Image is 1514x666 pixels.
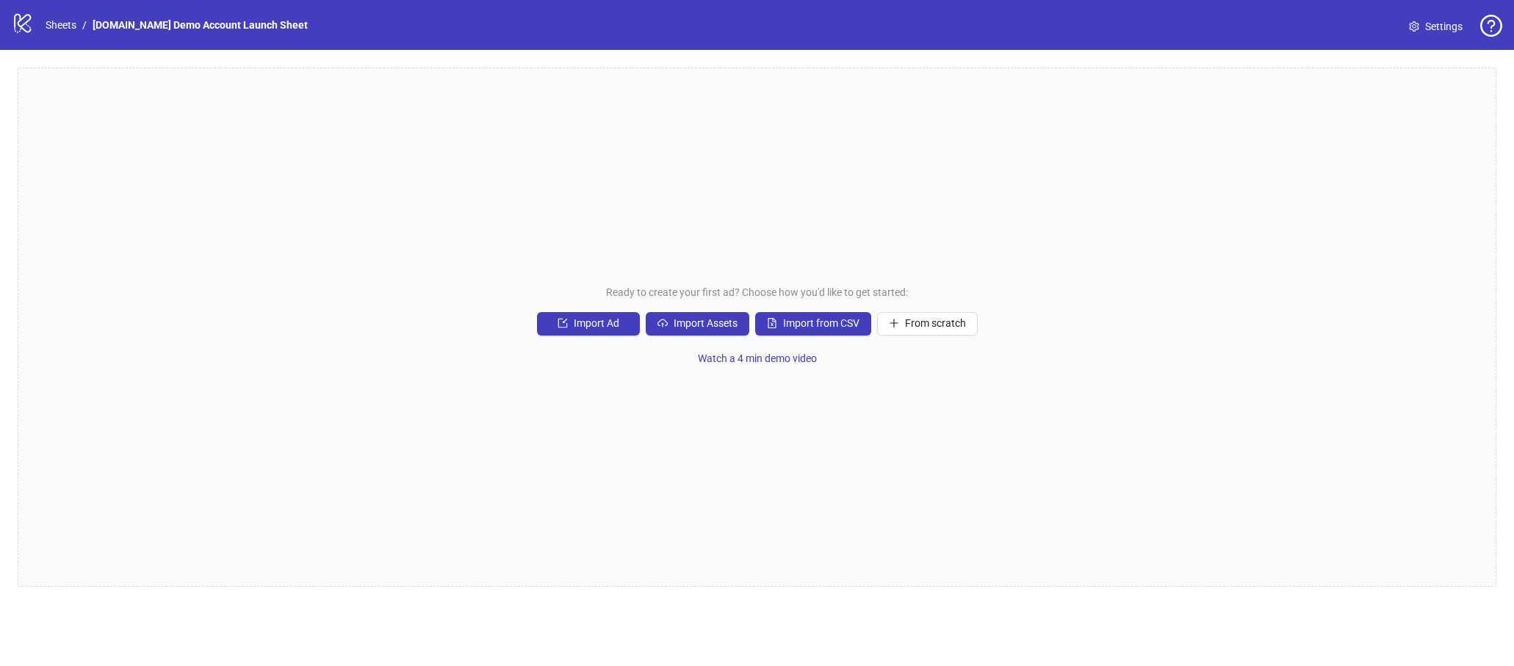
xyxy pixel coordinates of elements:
[606,284,908,300] span: Ready to create your first ad? Choose how you'd like to get started:
[783,317,859,329] span: Import from CSV
[905,317,966,329] span: From scratch
[1480,15,1502,37] span: question-circle
[767,318,777,328] span: file-excel
[558,318,568,328] span: import
[90,17,311,33] a: [DOMAIN_NAME] Demo Account Launch Sheet
[755,312,871,336] button: Import from CSV
[646,312,749,336] button: Import Assets
[43,17,79,33] a: Sheets
[674,317,738,329] span: Import Assets
[82,17,87,33] li: /
[1397,15,1474,38] a: Settings
[1409,21,1419,32] span: setting
[877,312,978,336] button: From scratch
[686,347,829,371] button: Watch a 4 min demo video
[698,352,817,364] span: Watch a 4 min demo video
[537,312,640,336] button: Import Ad
[889,318,899,328] span: plus
[574,317,619,329] span: Import Ad
[1425,18,1463,35] span: Settings
[657,318,668,328] span: cloud-upload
